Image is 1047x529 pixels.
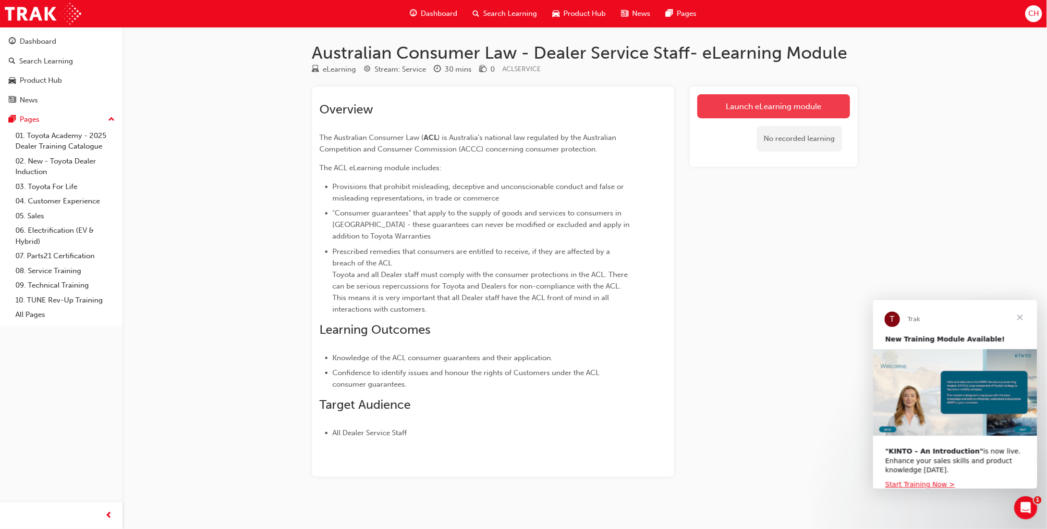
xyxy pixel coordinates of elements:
div: No recorded learning [757,126,842,151]
div: Search Learning [19,56,73,67]
span: Target Audience [320,397,411,412]
div: 30 mins [445,64,472,75]
span: prev-icon [106,510,113,522]
h1: Australian Consumer Law - Dealer Service Staff- eLearning Module [312,42,858,63]
div: 0 [491,64,495,75]
a: All Pages [12,307,119,322]
span: The ACL eLearning module includes: [320,164,442,172]
span: Search Learning [484,8,537,19]
span: Dashboard [421,8,458,19]
a: car-iconProduct Hub [545,4,614,24]
span: Provisions that prohibit misleading, deceptive and unconscionable conduct and false or misleading... [333,182,626,202]
a: 07. Parts21 Certification [12,249,119,264]
span: Pages [677,8,697,19]
img: Trak [5,3,81,25]
span: "Consumer guarantees" that apply to the supply of goods and services to consumers in [GEOGRAPHIC_... [333,209,632,240]
div: Price [480,63,495,76]
div: Dashboard [20,36,56,47]
a: 01. Toyota Academy - 2025 Dealer Training Catalogue [12,128,119,154]
a: Dashboard [4,33,119,50]
span: News [633,8,651,19]
button: Pages [4,111,119,128]
a: pages-iconPages [658,4,705,24]
span: guage-icon [410,8,417,20]
span: car-icon [9,76,16,85]
div: eLearning [323,64,356,75]
span: learningResourceType_ELEARNING-icon [312,65,319,74]
span: pages-icon [666,8,673,20]
a: search-iconSearch Learning [465,4,545,24]
div: Product Hub [20,75,62,86]
div: Duration [434,63,472,76]
span: Knowledge of the ACL consumer guarantees and their application. [333,353,553,362]
a: 02. New - Toyota Dealer Induction [12,154,119,179]
span: target-icon [364,65,371,74]
span: ACL [424,133,438,142]
a: 09. Technical Training [12,278,119,293]
span: clock-icon [434,65,441,74]
span: search-icon [9,57,15,66]
a: guage-iconDashboard [402,4,465,24]
span: ) is Australia's national law regulated by the Australian Competition and Consumer Commission (AC... [320,133,619,153]
span: guage-icon [9,38,16,46]
a: Launch eLearning module [697,94,850,118]
a: 03. Toyota For Life [12,179,119,194]
span: up-icon [108,113,115,126]
iframe: Intercom live chat message [873,300,1037,489]
iframe: Intercom live chat [1014,496,1037,519]
span: CH [1028,8,1039,19]
span: news-icon [621,8,629,20]
span: Learning resource code [503,65,541,73]
span: 1 [1034,496,1042,504]
span: All Dealer Service Staff [333,428,407,437]
a: 10. TUNE Rev-Up Training [12,293,119,308]
a: 06. Electrification (EV & Hybrid) [12,223,119,249]
span: Confidence to identify issues and honour the rights of Customers under the ACL consumer guarantees. [333,368,602,389]
span: Prescribed remedies that consumers are entitled to receive, if they are affected by a breach of t... [333,247,630,314]
div: Stream: Service [375,64,426,75]
div: Stream [364,63,426,76]
span: pages-icon [9,115,16,124]
span: Product Hub [564,8,606,19]
a: 05. Sales [12,209,119,224]
a: Product Hub [4,72,119,89]
span: Learning Outcomes [320,322,431,337]
button: CH [1025,5,1042,22]
a: 08. Service Training [12,264,119,278]
button: DashboardSearch LearningProduct HubNews [4,31,119,111]
a: Search Learning [4,52,119,70]
span: The Australian Consumer Law ( [320,133,424,142]
span: search-icon [473,8,480,20]
div: News [20,95,38,106]
a: news-iconNews [614,4,658,24]
span: Overview [320,102,374,117]
span: news-icon [9,96,16,105]
a: 04. Customer Experience [12,194,119,209]
div: Pages [20,114,39,125]
a: News [4,91,119,109]
span: car-icon [553,8,560,20]
span: money-icon [480,65,487,74]
div: Type [312,63,356,76]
